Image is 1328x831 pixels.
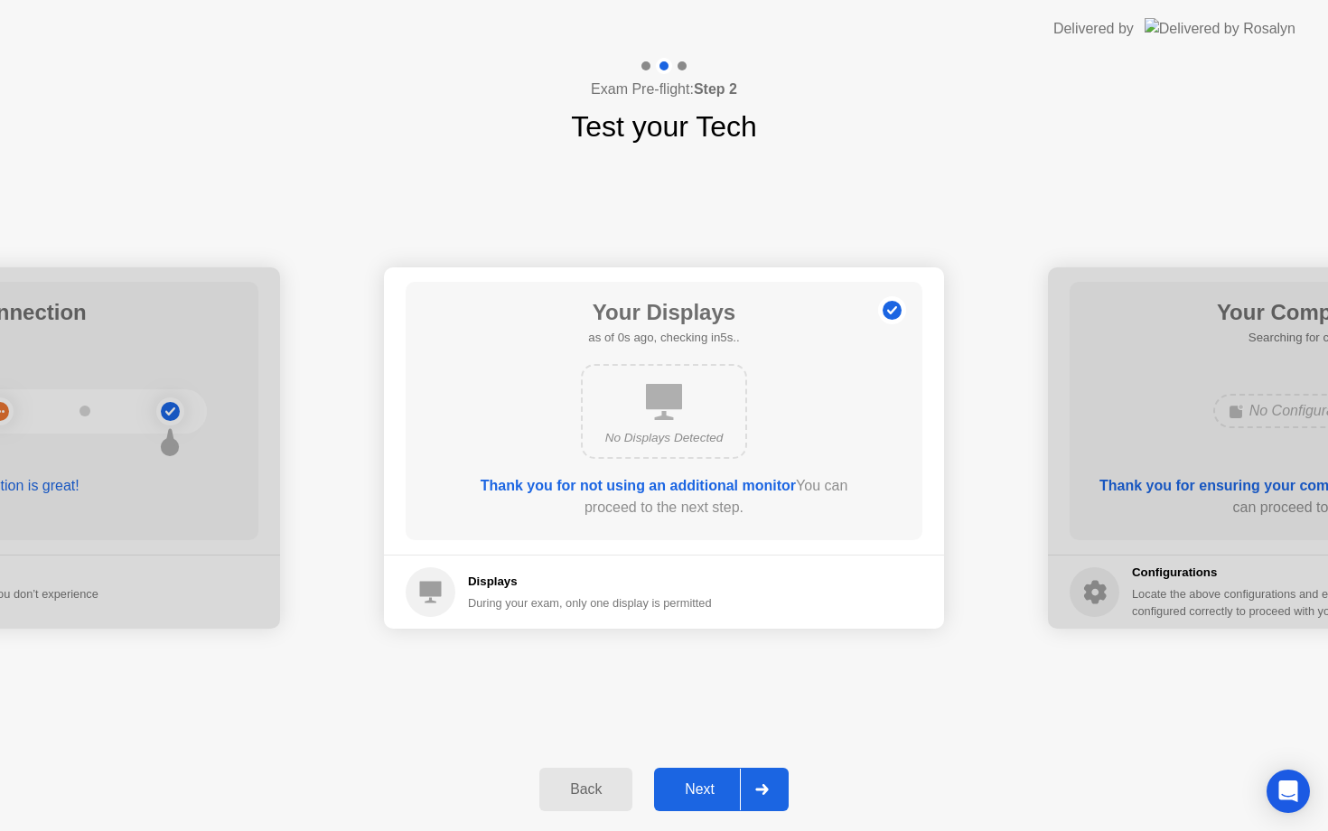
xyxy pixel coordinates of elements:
[694,81,737,97] b: Step 2
[468,594,712,612] div: During your exam, only one display is permitted
[457,475,871,518] div: You can proceed to the next step.
[588,296,739,329] h1: Your Displays
[1053,18,1134,40] div: Delivered by
[481,478,796,493] b: Thank you for not using an additional monitor
[539,768,632,811] button: Back
[591,79,737,100] h4: Exam Pre-flight:
[654,768,789,811] button: Next
[659,781,740,798] div: Next
[545,781,627,798] div: Back
[597,429,731,447] div: No Displays Detected
[571,105,757,148] h1: Test your Tech
[1145,18,1295,39] img: Delivered by Rosalyn
[588,329,739,347] h5: as of 0s ago, checking in5s..
[468,573,712,591] h5: Displays
[1267,770,1310,813] div: Open Intercom Messenger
